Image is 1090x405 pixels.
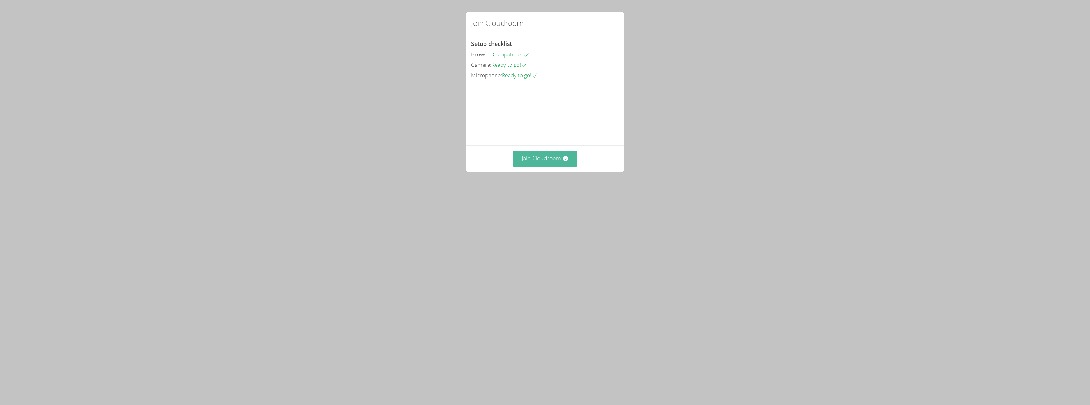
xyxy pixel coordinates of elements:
span: Compatible [493,51,529,58]
span: Browser: [471,51,493,58]
button: Join Cloudroom [513,151,578,166]
span: Ready to go! [491,61,527,68]
h2: Join Cloudroom [471,17,523,29]
span: Camera: [471,61,491,68]
span: Setup checklist [471,40,512,47]
span: Microphone: [471,72,502,79]
span: Ready to go! [502,72,538,79]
